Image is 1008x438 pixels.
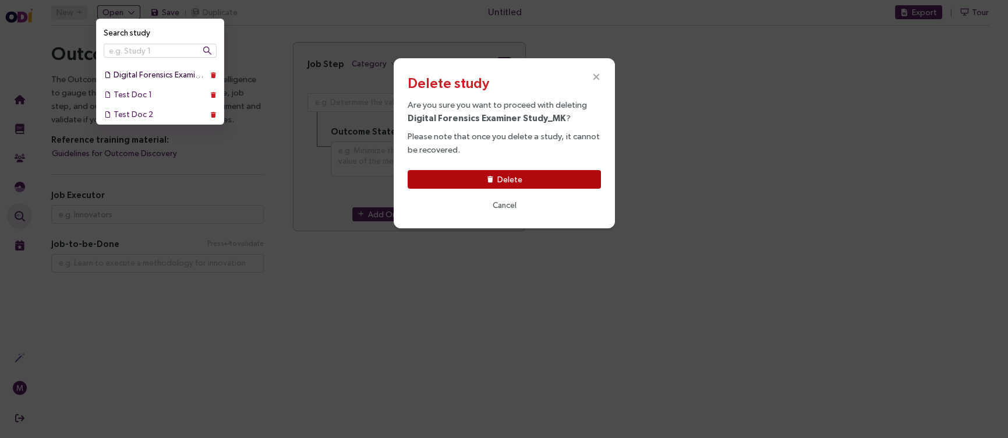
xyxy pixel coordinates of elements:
div: Test Doc 2 [114,108,207,121]
span: Digital Forensics Examiner Study_MK [408,113,566,123]
span: Delete study [210,68,216,81]
span: Cancel [492,199,516,211]
button: Cancel [408,196,601,214]
input: e.g. Study 1 [104,44,217,58]
small: Search study [104,26,217,44]
button: Test Doc 2 [97,104,224,124]
span: Delete study [210,88,216,101]
button: search [198,44,217,58]
span: Delete [497,173,522,186]
button: Close [578,58,615,96]
p: Are you sure you want to proceed with deleting ? [408,98,601,125]
span: Delete study [210,108,216,121]
span: Delete study [408,75,489,91]
span: search [203,46,212,55]
div: Digital Forensics Examiner Study_MK [114,68,207,81]
div: Test Doc 1 [114,88,207,101]
button: Delete [408,170,601,189]
button: Digital Forensics Examiner Study_MK [97,65,224,84]
button: Test Doc 1 [97,84,224,104]
p: Please note that once you delete a study, it cannot be recovered. [408,129,601,156]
